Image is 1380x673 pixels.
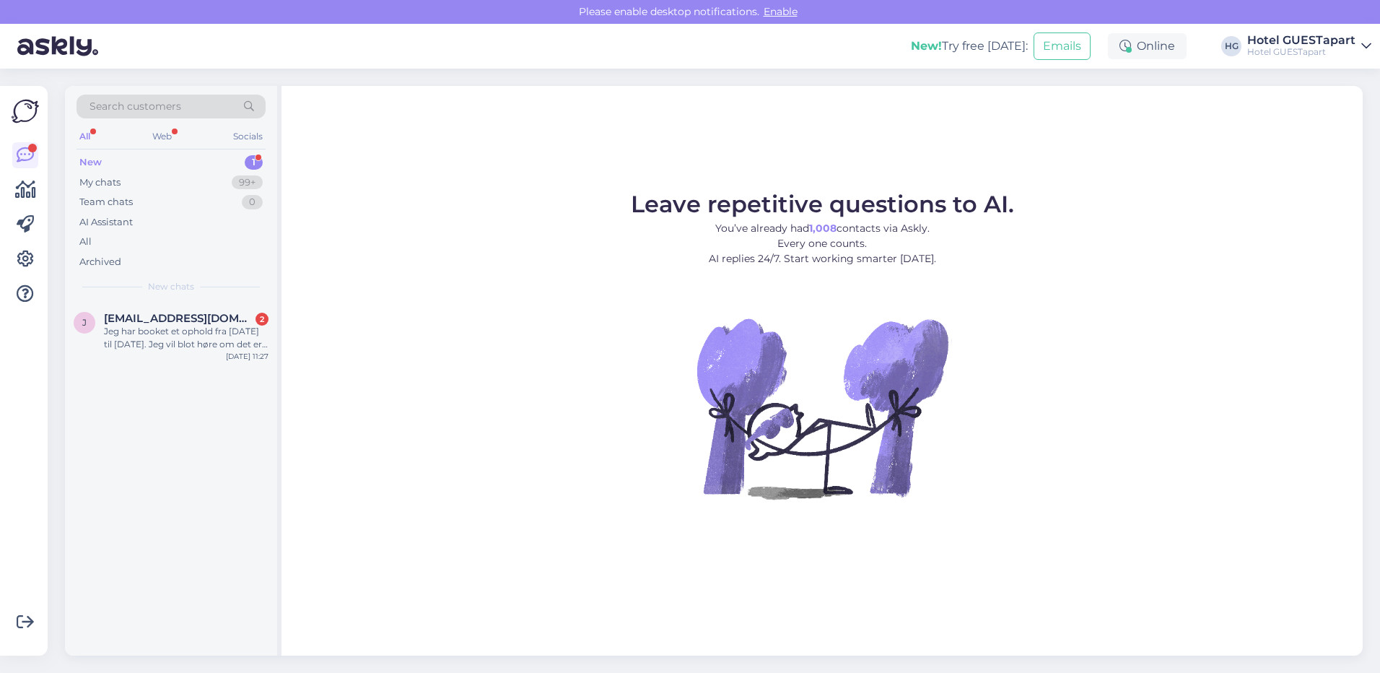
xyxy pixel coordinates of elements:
[809,222,837,235] b: 1,008
[79,195,133,209] div: Team chats
[256,313,268,326] div: 2
[79,215,133,230] div: AI Assistant
[148,280,194,293] span: New chats
[104,325,268,351] div: Jeg har booket et ophold fra [DATE] til [DATE]. Jeg vil blot høre om det er bekræftet at der er e...
[692,278,952,538] img: No Chat active
[79,155,102,170] div: New
[242,195,263,209] div: 0
[245,155,263,170] div: 1
[1247,35,1355,46] div: Hotel GUESTapart
[911,39,942,53] b: New!
[104,312,254,325] span: julianebredo@outlook.dk
[79,235,92,249] div: All
[79,175,121,190] div: My chats
[1221,36,1241,56] div: HG
[1034,32,1091,60] button: Emails
[149,127,175,146] div: Web
[1108,33,1187,59] div: Online
[77,127,93,146] div: All
[911,38,1028,55] div: Try free [DATE]:
[89,99,181,114] span: Search customers
[759,5,802,18] span: Enable
[1247,35,1371,58] a: Hotel GUESTapartHotel GUESTapart
[226,351,268,362] div: [DATE] 11:27
[12,97,39,125] img: Askly Logo
[631,221,1014,266] p: You’ve already had contacts via Askly. Every one counts. AI replies 24/7. Start working smarter [...
[79,255,121,269] div: Archived
[82,317,87,328] span: j
[232,175,263,190] div: 99+
[631,190,1014,218] span: Leave repetitive questions to AI.
[230,127,266,146] div: Socials
[1247,46,1355,58] div: Hotel GUESTapart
